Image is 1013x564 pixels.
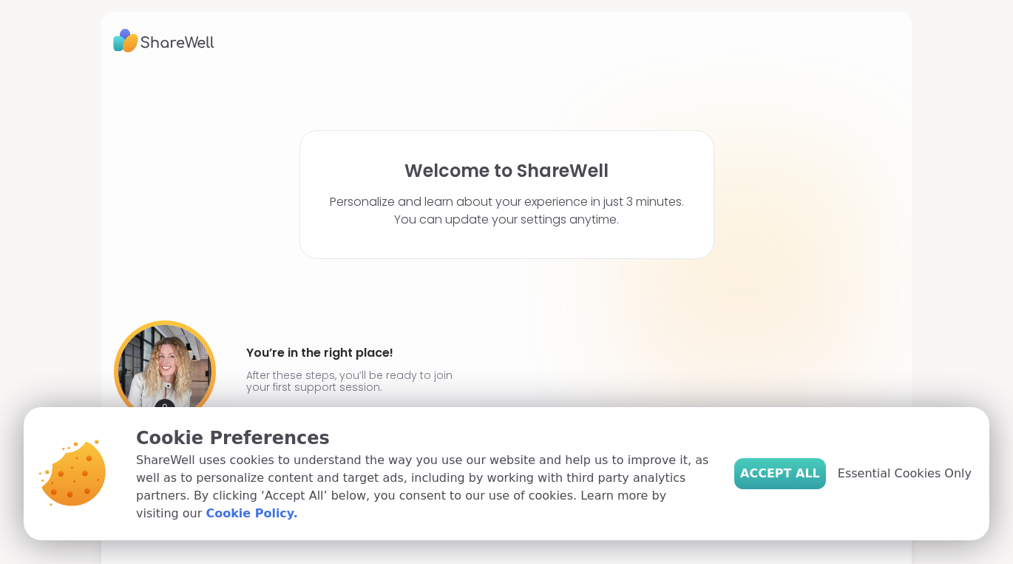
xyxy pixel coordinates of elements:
p: After these steps, you’ll be ready to join your first support session. [246,369,459,393]
p: Cookie Preferences [136,425,711,451]
p: ShareWell uses cookies to understand the way you use our website and help us to improve it, as we... [136,451,711,523]
span: Accept All [740,465,820,483]
img: ShareWell Logo [113,24,214,58]
h1: Welcome to ShareWell [404,161,609,181]
img: mic icon [155,399,175,420]
img: User image [114,320,216,423]
button: Accept All [734,458,826,489]
p: Personalize and learn about your experience in just 3 minutes. You can update your settings anytime. [330,193,684,229]
a: Cookie Policy. [206,505,297,523]
span: Essential Cookies Only [838,465,972,483]
h4: You’re in the right place! [246,341,459,365]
